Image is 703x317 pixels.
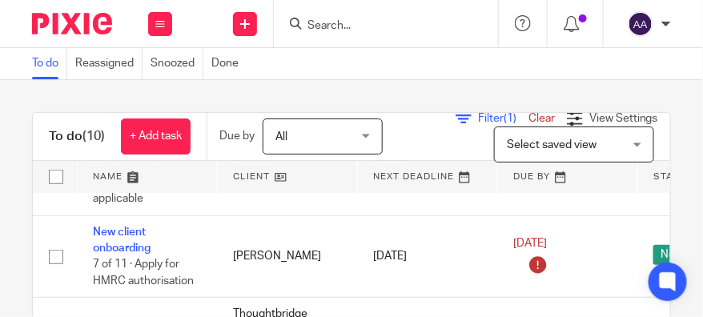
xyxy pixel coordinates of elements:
h1: To do [49,128,105,145]
a: Reassigned [75,48,143,79]
a: Clear [528,113,555,124]
img: svg%3E [628,11,653,37]
span: 7 of 11 · Apply for HMRC authorisation [93,259,194,287]
span: Filter [478,113,528,124]
input: Search [306,19,450,34]
p: Due by [219,128,255,144]
a: + Add task [121,118,191,154]
a: To do [32,48,67,79]
a: Done [211,48,247,79]
td: [PERSON_NAME] [217,215,357,298]
span: [DATE] [513,238,547,249]
span: (10) [82,130,105,142]
span: All [275,131,287,142]
a: Snoozed [151,48,203,79]
span: View Settings [589,113,658,124]
span: (1) [504,113,516,124]
span: Select saved view [507,139,597,150]
td: [DATE] [357,215,497,298]
a: New client onboarding [93,227,151,254]
img: Pixie [32,13,112,34]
